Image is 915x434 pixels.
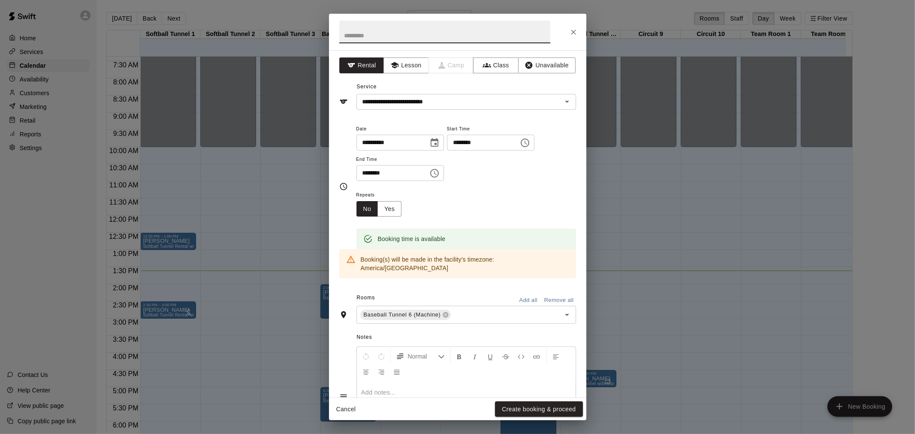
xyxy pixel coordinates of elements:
div: Booking time is available [378,231,446,247]
button: Format Bold [452,349,467,364]
button: Rental [339,57,384,73]
span: Normal [408,352,438,361]
div: Baseball Tunnel 6 (Machine) [360,310,451,320]
span: Rooms [356,295,375,301]
button: Choose time, selected time is 2:00 PM [516,134,534,151]
button: Insert Link [529,349,544,364]
button: Unavailable [518,57,576,73]
button: Lesson [384,57,429,73]
button: Choose time, selected time is 3:00 PM [426,165,443,182]
button: Open [561,309,573,321]
svg: Notes [339,392,348,401]
button: Close [566,24,581,40]
button: Right Align [374,364,389,380]
button: Insert Code [514,349,528,364]
span: Baseball Tunnel 6 (Machine) [360,310,444,319]
button: Create booking & proceed [495,401,583,417]
svg: Rooms [339,310,348,319]
button: Yes [377,201,402,217]
button: Choose date, selected date is Aug 13, 2025 [426,134,443,151]
span: End Time [356,154,444,166]
button: Redo [374,349,389,364]
span: Repeats [356,190,409,201]
button: Remove all [542,294,576,307]
button: Center Align [359,364,373,380]
button: Format Italics [468,349,482,364]
button: Add all [515,294,542,307]
button: Formatting Options [393,349,448,364]
span: Start Time [447,124,535,135]
svg: Service [339,97,348,106]
button: Format Underline [483,349,498,364]
button: Undo [359,349,373,364]
button: Left Align [549,349,563,364]
span: Camps can only be created in the Services page [429,57,474,73]
button: Class [473,57,518,73]
span: Notes [356,331,576,344]
span: Service [356,84,377,90]
button: No [356,201,378,217]
button: Format Strikethrough [498,349,513,364]
button: Cancel [332,401,360,417]
div: Booking(s) will be made in the facility's timezone: America/[GEOGRAPHIC_DATA] [361,252,569,276]
div: outlined button group [356,201,402,217]
button: Justify Align [390,364,404,380]
svg: Timing [339,182,348,191]
button: Open [561,96,573,108]
span: Date [356,124,444,135]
